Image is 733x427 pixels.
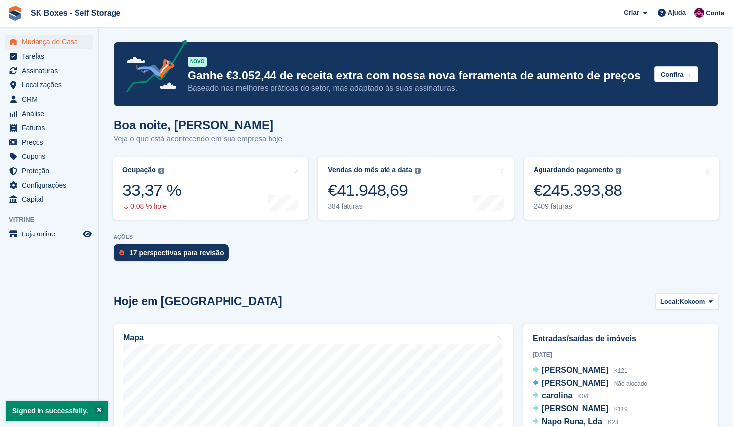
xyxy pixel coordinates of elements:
[614,380,647,387] span: Não alocado
[119,250,124,256] img: prospect-51fa495bee0391a8d652442698ab0144808aea92771e9ea1ae160a38d050c398.svg
[22,227,81,241] span: Loja online
[608,419,618,426] span: K28
[22,64,81,78] span: Assinaturas
[679,297,705,307] span: Kokoom
[534,180,622,200] div: €245.393,88
[22,178,81,192] span: Configurações
[542,366,608,374] span: [PERSON_NAME]
[578,393,588,400] span: K04
[5,92,93,106] a: menu
[27,5,124,21] a: SK Boxes - Self Storage
[328,202,420,211] div: 384 faturas
[415,168,421,174] img: icon-info-grey-7440780725fd019a000dd9b08b2336e03edf1995a4989e88bcd33f0948082b44.svg
[5,64,93,78] a: menu
[614,406,628,413] span: K119
[122,180,181,200] div: 33,37 %
[5,78,93,92] a: menu
[328,180,420,200] div: €41.948,69
[616,168,621,174] img: icon-info-grey-7440780725fd019a000dd9b08b2336e03edf1995a4989e88bcd33f0948082b44.svg
[5,227,93,241] a: menu
[188,83,646,94] p: Baseado nas melhores práticas do setor, mas adaptado às suas assinaturas.
[5,49,93,63] a: menu
[114,244,233,266] a: 17 perspectivas para revisão
[188,69,646,83] p: Ganhe €3.052,44 de receita extra com nossa nova ferramenta de aumento de preços
[118,40,187,96] img: price-adjustments-announcement-icon-8257ccfd72463d97f412b2fc003d46551f7dbcb40ab6d574587a9cd5c0d94...
[22,150,81,163] span: Cupons
[123,333,144,342] h2: Mapa
[328,166,412,174] div: Vendas do mês até a data
[22,49,81,63] span: Tarefas
[22,121,81,135] span: Faturas
[22,107,81,120] span: Análise
[122,202,181,211] div: 0,08 % hoje
[533,390,588,403] a: carolina K04
[81,228,93,240] a: Loja de pré-visualização
[614,367,628,374] span: K121
[22,193,81,206] span: Capital
[188,57,207,67] div: NOVO
[534,202,622,211] div: 2409 faturas
[129,249,224,257] div: 17 perspectivas para revisão
[9,215,98,225] span: Vitrine
[114,295,282,308] h2: Hoje em [GEOGRAPHIC_DATA]
[5,107,93,120] a: menu
[114,118,282,132] h1: Boa noite, [PERSON_NAME]
[533,403,628,416] a: [PERSON_NAME] K119
[114,133,282,145] p: Veja o que está acontecendo em sua empresa hoje
[5,121,93,135] a: menu
[22,92,81,106] span: CRM
[5,164,93,178] a: menu
[6,401,108,421] p: Signed in successfully.
[533,364,628,377] a: [PERSON_NAME] K121
[533,333,709,345] h2: Entradas/saídas de imóveis
[113,157,308,220] a: Ocupação 33,37 % 0,08 % hoje
[624,8,639,18] span: Criar
[114,234,718,240] p: AÇÕES
[22,135,81,149] span: Preços
[542,404,608,413] span: [PERSON_NAME]
[542,391,572,400] span: carolina
[22,78,81,92] span: Localizações
[5,150,93,163] a: menu
[655,293,718,310] button: Local: Kokoom
[5,35,93,49] a: menu
[5,193,93,206] a: menu
[706,8,724,18] span: Conta
[22,35,81,49] span: Mudança de Casa
[8,6,23,21] img: stora-icon-8386f47178a22dfd0bd8f6a31ec36ba5ce8667c1dd55bd0f319d3a0aa187defe.svg
[122,166,156,174] div: Ocupação
[654,66,698,82] button: Confira →
[158,168,164,174] img: icon-info-grey-7440780725fd019a000dd9b08b2336e03edf1995a4989e88bcd33f0948082b44.svg
[534,166,613,174] div: Aguardando pagamento
[533,350,709,359] div: [DATE]
[22,164,81,178] span: Proteção
[5,135,93,149] a: menu
[668,8,686,18] span: Ajuda
[318,157,513,220] a: Vendas do mês até a data €41.948,69 384 faturas
[542,379,608,387] span: [PERSON_NAME]
[660,297,679,307] span: Local:
[694,8,704,18] img: Joana Alegria
[542,417,602,426] span: Napo Runa, Lda
[524,157,719,220] a: Aguardando pagamento €245.393,88 2409 faturas
[533,377,647,390] a: [PERSON_NAME] Não alocado
[5,178,93,192] a: menu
